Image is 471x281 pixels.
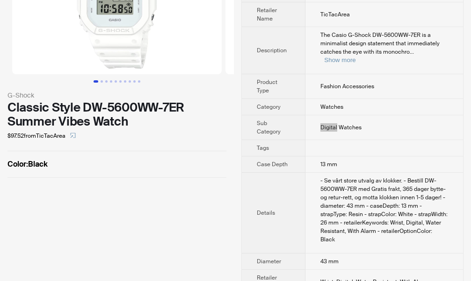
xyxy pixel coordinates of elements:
span: ... [410,48,414,56]
span: Category [257,103,281,111]
span: The Casio G-Shock DW-5600WW-7ER is a minimalist design statement that immediately catches the eye... [320,31,440,56]
div: - Se vårt store utvalg av klokker. - Bestill DW-5600WW-7ER med Gratis frakt, 365 dager bytte- og ... [320,176,448,244]
button: Go to slide 2 [101,80,103,83]
button: Go to slide 4 [110,80,112,83]
span: Diameter [257,258,281,265]
button: Expand [324,56,355,63]
button: Go to slide 1 [94,80,98,83]
span: select [70,133,76,138]
span: Product Type [257,78,277,94]
span: Watches [320,103,343,111]
span: Details [257,209,275,217]
div: Classic Style DW-5600WW-7ER Summer Vibes Watch [7,100,226,128]
span: Digital Watches [320,124,362,131]
span: Sub Category [257,119,281,135]
span: 43 mm [320,258,339,265]
div: $97.52 from TicTacArea [7,128,226,143]
button: Go to slide 8 [129,80,131,83]
button: Go to slide 3 [105,80,108,83]
span: Retailer Name [257,7,277,22]
span: Description [257,47,287,54]
div: G-Shock [7,90,226,100]
span: Case Depth [257,161,288,168]
button: Go to slide 10 [138,80,140,83]
span: 13 mm [320,161,337,168]
div: The Casio G-Shock DW-5600WW-7ER is a minimalist design statement that immediately catches the eye... [320,31,448,64]
button: Go to slide 5 [115,80,117,83]
span: Color : [7,159,28,169]
span: Fashion Accessories [320,83,374,90]
button: Go to slide 6 [119,80,122,83]
label: Black [7,159,226,170]
button: Go to slide 9 [133,80,136,83]
span: TicTacArea [320,11,350,18]
button: Go to slide 7 [124,80,126,83]
span: Tags [257,144,269,152]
